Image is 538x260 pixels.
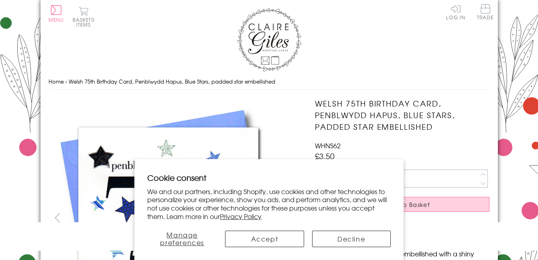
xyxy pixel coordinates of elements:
img: Claire Giles Greetings Cards [237,8,301,72]
a: Trade [477,4,494,21]
a: Log In [446,4,465,20]
span: 0 items [76,16,95,28]
button: Manage preferences [147,231,217,247]
button: prev [49,209,67,227]
span: Welsh 75th Birthday Card, Penblwydd Hapus, Blue Stars, padded star embellished [69,78,275,85]
h1: Welsh 75th Birthday Card, Penblwydd Hapus, Blue Stars, padded star embellished [315,98,489,132]
span: › [65,78,67,85]
button: Accept [225,231,304,247]
a: Home [49,78,64,85]
span: Add to Basket [384,201,430,209]
button: Basket0 items [73,6,95,27]
button: Decline [312,231,391,247]
span: £3.50 [315,150,335,162]
span: Manage preferences [160,230,204,247]
button: Menu [49,5,64,22]
nav: breadcrumbs [49,74,490,90]
span: Menu [49,16,64,23]
p: We and our partners, including Shopify, use cookies and other technologies to personalize your ex... [147,187,391,221]
h2: Cookie consent [147,172,391,183]
span: Trade [477,4,494,20]
a: Privacy Policy [220,211,262,221]
span: WHNS62 [315,141,341,150]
